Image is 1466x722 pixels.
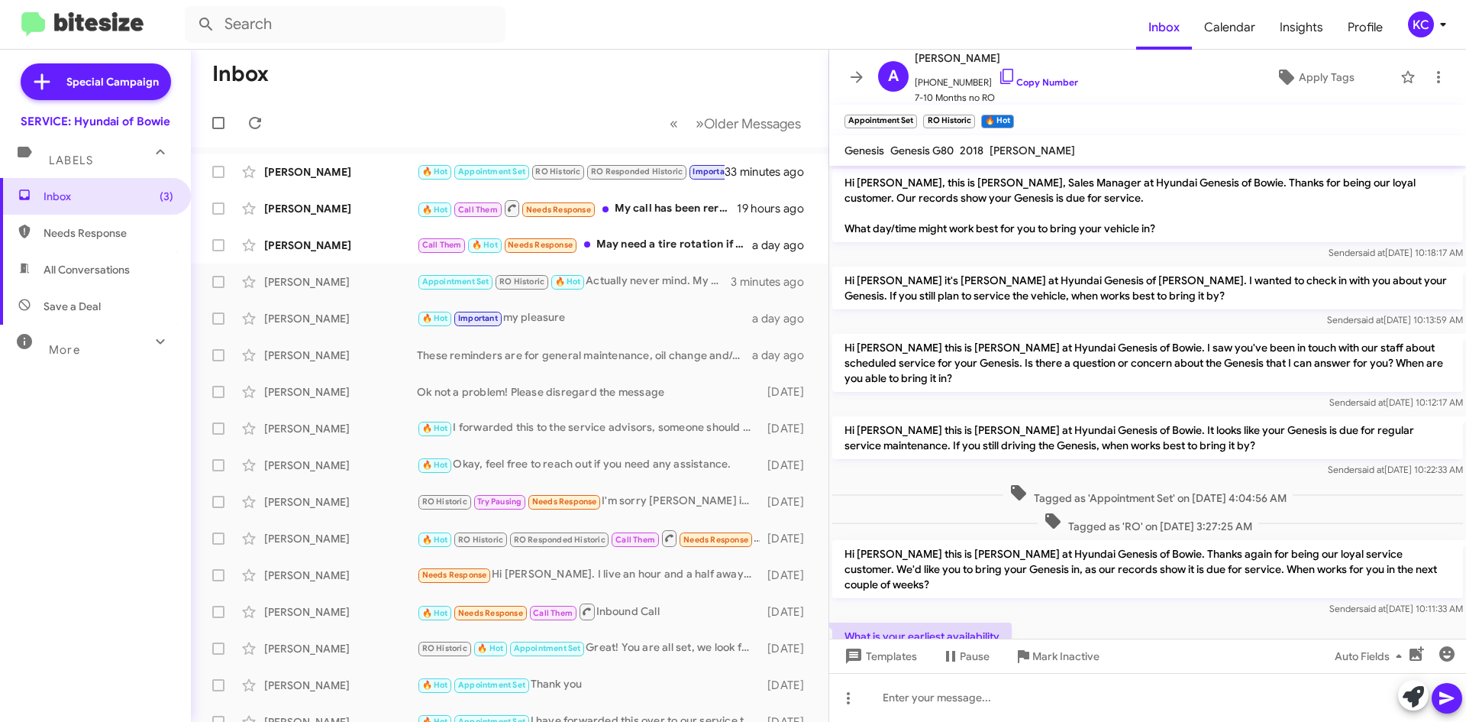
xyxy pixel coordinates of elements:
[458,680,525,690] span: Appointment Set
[422,643,467,653] span: RO Historic
[264,311,417,326] div: [PERSON_NAME]
[760,641,816,656] div: [DATE]
[1038,512,1258,534] span: Tagged as 'RO' on [DATE] 3:27:25 AM
[160,189,173,204] span: (3)
[832,169,1463,242] p: Hi [PERSON_NAME], this is [PERSON_NAME], Sales Manager at Hyundai Genesis of Bowie. Thanks for be...
[1002,643,1112,670] button: Mark Inactive
[960,643,990,670] span: Pause
[44,189,173,204] span: Inbox
[960,144,983,157] span: 2018
[696,114,704,133] span: »
[21,114,170,129] div: SERVICE: Hyundai of Bowie
[760,531,816,546] div: [DATE]
[1328,464,1463,475] span: Sender [DATE] 10:22:33 AM
[832,416,1463,459] p: Hi [PERSON_NAME] this is [PERSON_NAME] at Hyundai Genesis of Bowie. It looks like your Genesis is...
[264,238,417,253] div: [PERSON_NAME]
[981,115,1014,128] small: 🔥 Hot
[760,421,816,436] div: [DATE]
[915,90,1078,105] span: 7-10 Months no RO
[472,240,498,250] span: 🔥 Hot
[417,163,725,180] div: [PERSON_NAME], I wanted to let you know I am not happy at all with my service [DATE]. As of this ...
[670,114,678,133] span: «
[508,240,573,250] span: Needs Response
[832,334,1463,392] p: Hi [PERSON_NAME] this is [PERSON_NAME] at Hyundai Genesis of Bowie. I saw you've been in touch wi...
[915,49,1078,67] span: [PERSON_NAME]
[1032,643,1099,670] span: Mark Inactive
[264,494,417,510] div: [PERSON_NAME]
[417,236,752,254] div: May need a tire rotation if it is time. Also would like to inquire about the Paint Protection I p...
[731,274,816,290] div: 3 minutes ago
[1335,643,1408,670] span: Auto Fields
[422,205,448,215] span: 🔥 Hot
[458,313,498,323] span: Important
[458,535,503,545] span: RO Historic
[660,108,687,139] button: Previous
[264,348,417,363] div: [PERSON_NAME]
[264,458,417,473] div: [PERSON_NAME]
[264,274,417,290] div: [PERSON_NAME]
[752,348,816,363] div: a day ago
[737,201,816,216] div: 19 hours ago
[458,608,523,618] span: Needs Response
[44,262,130,277] span: All Conversations
[752,238,816,253] div: a day ago
[66,74,159,89] span: Special Campaign
[1136,5,1192,50] a: Inbox
[535,167,580,176] span: RO Historic
[990,144,1075,157] span: [PERSON_NAME]
[264,641,417,656] div: [PERSON_NAME]
[417,639,760,657] div: Great! You are all set, we look forward to seeing you on the 18th :)
[915,67,1078,90] span: [PHONE_NUMBER]
[1329,603,1463,614] span: Sender [DATE] 10:11:33 AM
[555,277,581,287] span: 🔥 Hot
[264,604,417,620] div: [PERSON_NAME]
[533,608,573,618] span: Call Them
[1335,5,1395,50] a: Profile
[417,384,760,400] div: Ok not a problem! Please disregard the message
[1192,5,1267,50] a: Calendar
[923,115,974,128] small: RO Historic
[1299,63,1355,91] span: Apply Tags
[686,108,810,139] button: Next
[1359,397,1386,408] span: said at
[693,167,732,176] span: Important
[929,643,1002,670] button: Pause
[477,497,521,507] span: Try Pausing
[422,497,467,507] span: RO Historic
[417,456,760,474] div: Okay, feel free to reach out if you need any assistance.
[844,115,917,128] small: Appointment Set
[591,167,683,176] span: RO Responded Historic
[832,267,1463,309] p: Hi [PERSON_NAME] it's [PERSON_NAME] at Hyundai Genesis of [PERSON_NAME]. I wanted to check in wit...
[1327,314,1463,325] span: Sender [DATE] 10:13:59 AM
[21,63,171,100] a: Special Campaign
[417,676,760,694] div: Thank you
[264,164,417,180] div: [PERSON_NAME]
[832,540,1463,598] p: Hi [PERSON_NAME] this is [PERSON_NAME] at Hyundai Genesis of Bowie. Thanks again for being our lo...
[1359,603,1386,614] span: said at
[417,199,737,218] div: My call has been rerouted to the Jeep dealership saying that Hyundai has an overflow of calls. I ...
[760,494,816,510] div: [DATE]
[422,240,462,250] span: Call Them
[1322,643,1420,670] button: Auto Fields
[417,493,760,510] div: I'm sorry [PERSON_NAME] is my advisor and I am not due for an oil change until next month.
[264,678,417,693] div: [PERSON_NAME]
[829,643,929,670] button: Templates
[422,277,489,287] span: Appointment Set
[422,680,448,690] span: 🔥 Hot
[683,535,748,545] span: Needs Response
[458,167,525,176] span: Appointment Set
[422,313,448,323] span: 🔥 Hot
[1358,464,1384,475] span: said at
[1329,247,1463,258] span: Sender [DATE] 10:18:17 AM
[832,623,1012,650] p: What is your earliest availability
[526,205,591,215] span: Needs Response
[458,205,498,215] span: Call Them
[264,421,417,436] div: [PERSON_NAME]
[841,643,917,670] span: Templates
[417,529,760,548] div: Inbound Call
[514,535,605,545] span: RO Responded Historic
[264,384,417,400] div: [PERSON_NAME]
[1408,11,1434,37] div: KC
